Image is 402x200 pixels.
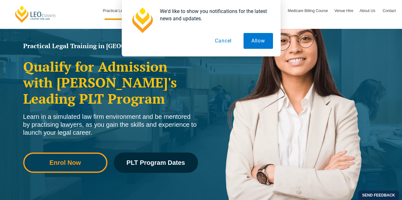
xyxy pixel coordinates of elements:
button: Allow [243,33,273,49]
span: Enrol Now [50,159,81,166]
div: Learn in a simulated law firm environment and be mentored by practising lawyers, as you gain the ... [23,113,198,137]
a: PLT Program Dates [114,152,198,173]
span: PLT Program Dates [126,159,185,166]
h2: Qualify for Admission with [PERSON_NAME]'s Leading PLT Program [23,59,198,106]
div: We'd like to show you notifications for the latest news and updates. [155,8,273,22]
img: notification icon [129,8,155,33]
button: Cancel [207,33,240,49]
a: Enrol Now [23,152,107,173]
